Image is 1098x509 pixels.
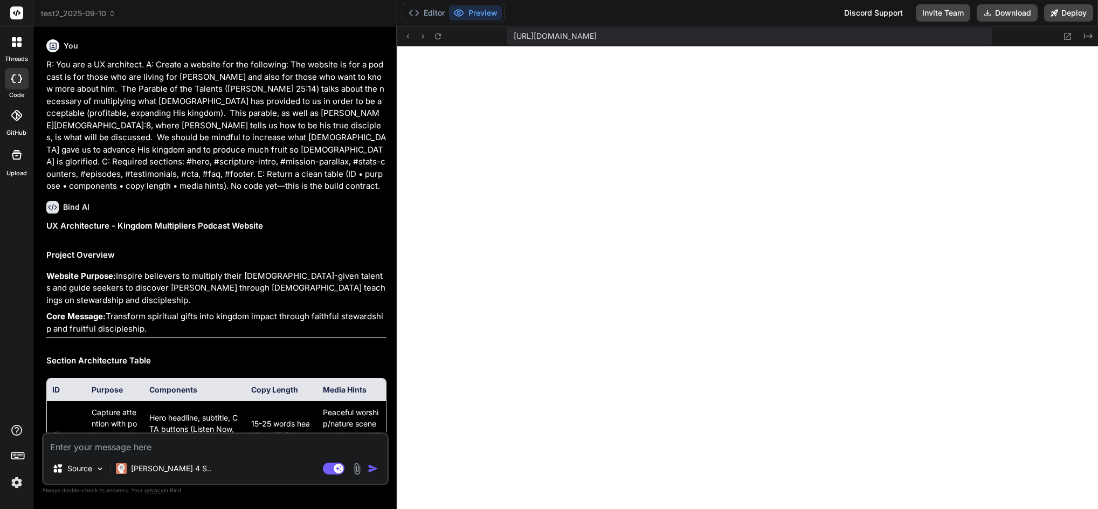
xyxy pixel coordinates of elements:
[131,463,211,474] p: [PERSON_NAME] 4 S..
[323,385,367,394] strong: Media Hints
[144,487,164,493] span: privacy
[42,485,389,496] p: Always double-check its answers. Your in Bind
[95,464,105,473] img: Pick Models
[6,169,27,178] label: Upload
[63,202,89,212] h6: Bind AI
[92,385,123,394] strong: Purpose
[449,5,502,20] button: Preview
[116,463,127,474] img: Claude 4 Sonnet
[86,401,144,469] td: Capture attention with podcast mission and immediate action
[41,8,116,19] span: test2_2025-09-10
[67,463,92,474] p: Source
[5,54,28,64] label: threads
[1044,4,1093,22] button: Deploy
[46,355,386,367] h2: Section Architecture Table
[368,463,378,474] img: icon
[52,385,60,394] strong: ID
[46,249,386,262] h2: Project Overview
[514,31,597,42] span: [URL][DOMAIN_NAME]
[46,311,106,321] strong: Core Message:
[46,59,386,192] p: R: You are a UX architect. A: Create a website for the following: The website is for a podcast is...
[46,271,116,281] strong: Website Purpose:
[351,463,363,475] img: attachment
[916,4,970,22] button: Invite Team
[46,220,386,232] h1: UX Architecture - Kingdom Multipliers Podcast Website
[6,128,26,137] label: GitHub
[64,40,78,51] h6: You
[149,385,197,394] strong: Components
[397,46,1098,509] iframe: Preview
[838,4,909,22] div: Discord Support
[144,401,246,469] td: Hero headline, subtitle, CTA buttons (Listen Now, Subscribe), background video/image overlay
[52,431,75,439] code: #hero
[246,401,317,469] td: 15-25 words headline, 35-50 words subtitle
[46,311,386,335] p: Transform spiritual gifts into kingdom impact through faithful stewardship and fruitful disciples...
[977,4,1038,22] button: Download
[8,473,26,492] img: settings
[9,91,24,100] label: code
[251,385,298,394] strong: Copy Length
[404,5,449,20] button: Editor
[46,270,386,307] p: Inspire believers to multiply their [DEMOGRAPHIC_DATA]-given talents and guide seekers to discove...
[317,401,385,469] td: Peaceful worship/nature scene or abstract spiritual imagery from Unsplash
